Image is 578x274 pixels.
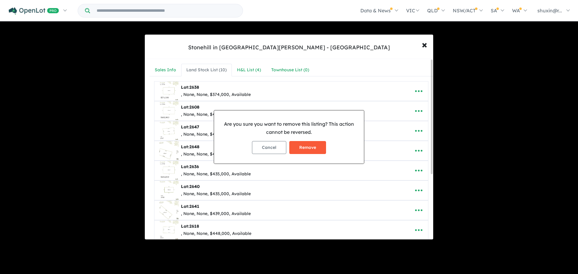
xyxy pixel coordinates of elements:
button: Cancel [252,141,286,154]
img: Openlot PRO Logo White [9,7,59,15]
span: shuxin@r... [537,8,562,14]
button: Remove [289,141,326,154]
input: Try estate name, suburb, builder or developer [91,4,241,17]
p: Are you sure you want to remove this listing? This action cannot be reversed. [219,120,359,136]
